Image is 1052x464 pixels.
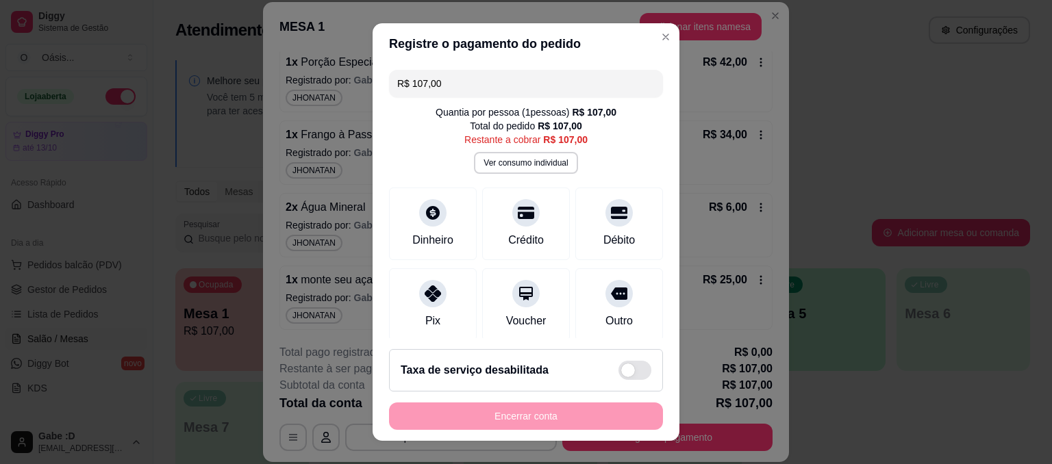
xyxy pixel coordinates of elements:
[397,70,655,97] input: Ex.: hambúrguer de cordeiro
[373,23,679,64] header: Registre o pagamento do pedido
[412,232,453,248] div: Dinheiro
[506,313,547,329] div: Voucher
[470,119,582,133] div: Total do pedido
[543,133,588,146] div: R$ 107,00
[508,232,544,248] div: Crédito
[436,105,616,119] div: Quantia por pessoa ( 1 pessoas)
[538,119,582,133] div: R$ 107,00
[655,26,677,48] button: Close
[425,313,440,329] div: Pix
[572,105,616,119] div: R$ 107,00
[603,232,635,248] div: Débito
[464,133,588,146] div: Restante a cobrar
[605,313,633,329] div: Outro
[401,362,549,378] h2: Taxa de serviço desabilitada
[474,152,577,174] button: Ver consumo individual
